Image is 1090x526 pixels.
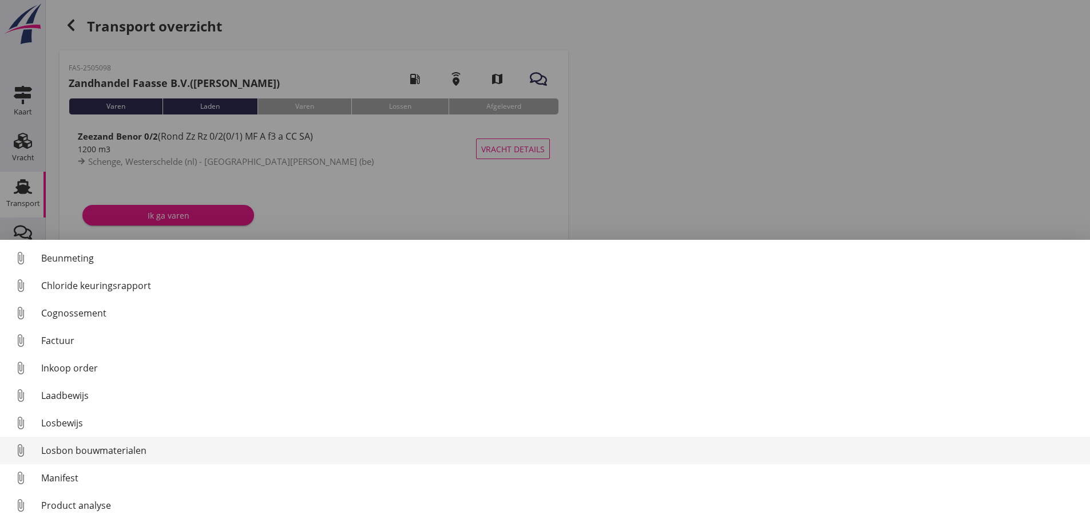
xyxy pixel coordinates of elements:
[41,251,1081,265] div: Beunmeting
[41,389,1081,402] div: Laadbewijs
[41,306,1081,320] div: Cognossement
[11,249,30,267] i: attach_file
[11,276,30,295] i: attach_file
[41,499,1081,512] div: Product analyse
[41,416,1081,430] div: Losbewijs
[11,331,30,350] i: attach_file
[11,441,30,460] i: attach_file
[41,471,1081,485] div: Manifest
[11,469,30,487] i: attach_file
[41,334,1081,347] div: Factuur
[11,359,30,377] i: attach_file
[41,361,1081,375] div: Inkoop order
[41,444,1081,457] div: Losbon bouwmaterialen
[11,386,30,405] i: attach_file
[41,279,1081,292] div: Chloride keuringsrapport
[11,496,30,515] i: attach_file
[11,304,30,322] i: attach_file
[11,414,30,432] i: attach_file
